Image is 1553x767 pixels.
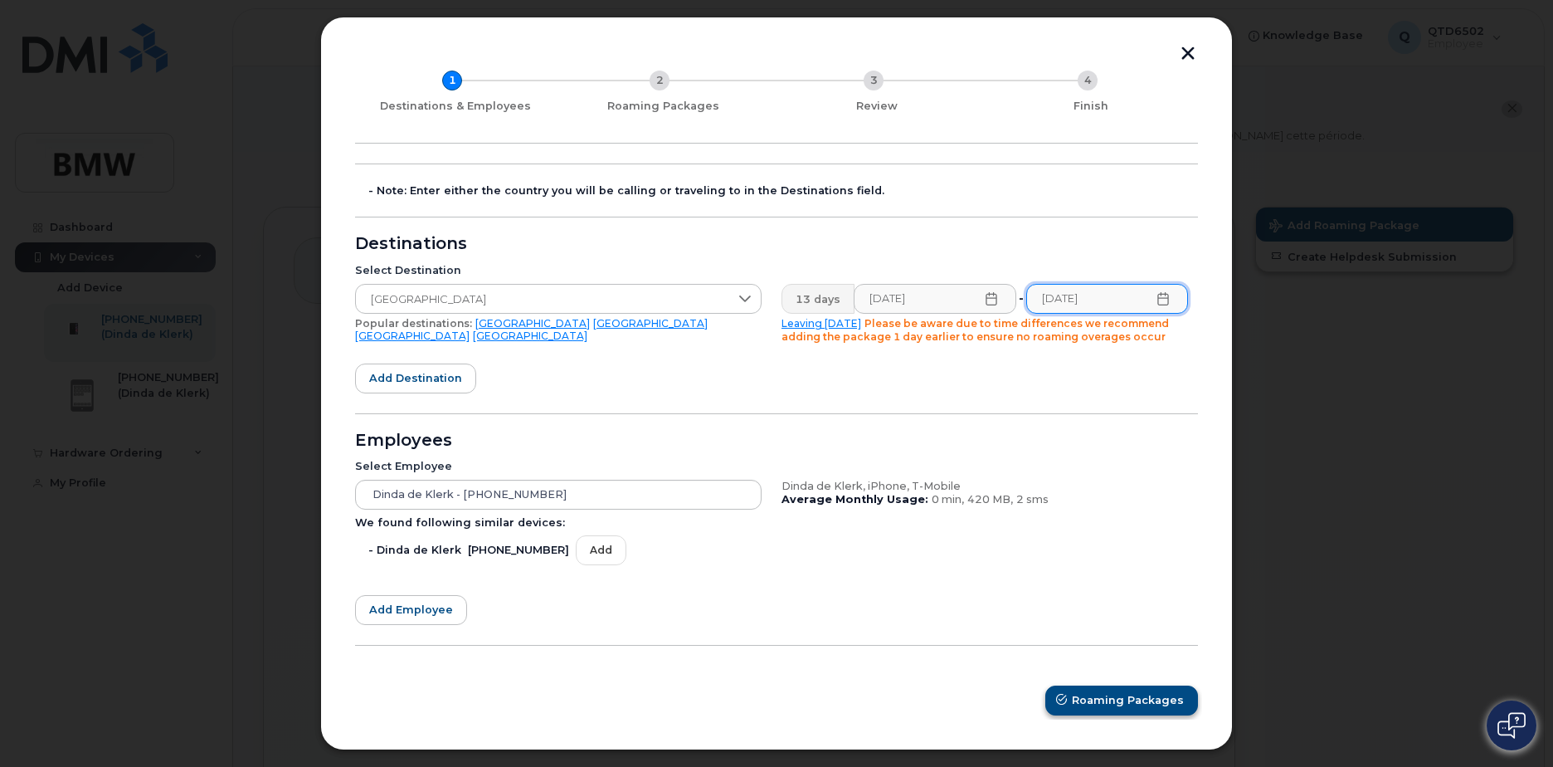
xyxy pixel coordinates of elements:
[369,602,453,618] span: Add employee
[368,544,461,557] span: - Dinda de Klerk
[991,100,1191,113] div: Finish
[1078,71,1098,90] div: 4
[781,317,861,330] a: Leaving [DATE]
[355,364,476,393] button: Add destination
[355,480,762,510] input: Search device
[355,595,467,625] button: Add employee
[369,370,462,386] span: Add destination
[854,284,1016,314] input: Please fill out this field
[468,544,569,557] span: [PHONE_NUMBER]
[864,71,884,90] div: 3
[1015,284,1027,314] div: -
[562,100,763,113] div: Roaming Packages
[355,434,1198,447] div: Employees
[1045,686,1198,716] button: Roaming Packages
[475,317,590,330] a: [GEOGRAPHIC_DATA]
[355,237,1198,251] div: Destinations
[781,317,1169,343] span: Please be aware due to time differences we recommend adding the package 1 day earlier to ensure n...
[1072,692,1184,708] span: Roaming Packages
[355,516,762,530] div: We found following similar devices:
[368,184,1198,198] div: - Note: Enter either the country you will be calling or traveling to in the Destinations field.
[781,493,928,506] b: Average Monthly Usage:
[355,330,470,342] a: [GEOGRAPHIC_DATA]
[1016,493,1049,506] span: 2 sms
[593,317,708,330] a: [GEOGRAPHIC_DATA]
[355,460,762,473] div: Select Employee
[356,285,729,315] span: South Africa
[473,330,587,342] a: [GEOGRAPHIC_DATA]
[576,535,626,564] button: Add
[781,480,1188,493] div: Dinda de Klerk, iPhone, T-Mobile
[1497,712,1526,739] img: Open chat
[776,100,977,113] div: Review
[932,493,964,506] span: 0 min,
[355,264,762,277] div: Select Destination
[1026,284,1189,314] input: Please fill out this field
[650,71,669,90] div: 2
[967,493,1013,506] span: 420 MB,
[355,317,472,330] span: Popular destinations:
